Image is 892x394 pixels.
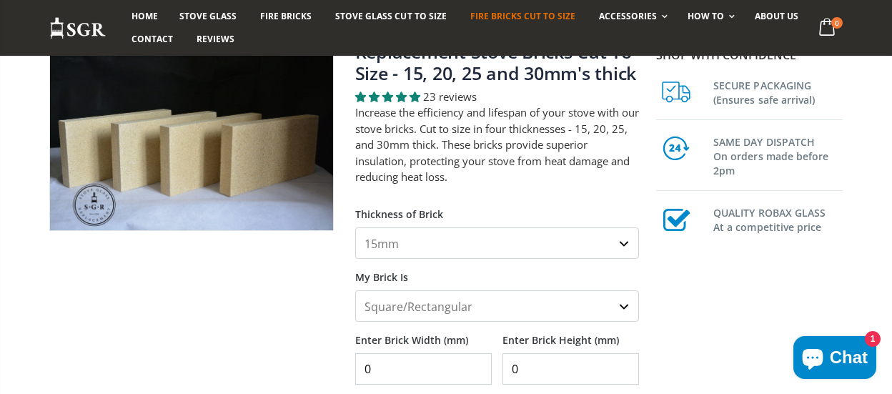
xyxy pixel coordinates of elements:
[713,132,843,178] h3: SAME DAY DISPATCH On orders made before 2pm
[50,41,333,230] img: 4_fire_bricks_1aa33a0b-dc7a-4843-b288-55f1aa0e36c3_800x_crop_center.jpeg
[460,5,586,28] a: Fire Bricks Cut To Size
[713,203,843,235] h3: QUALITY ROBAX GLASS At a competitive price
[355,104,640,185] p: Increase the efficiency and lifespan of your stove with our stove bricks. Cut to size in four thi...
[121,5,169,28] a: Home
[355,89,423,104] span: 4.78 stars
[677,5,742,28] a: How To
[831,17,843,29] span: 0
[813,14,843,42] a: 0
[197,33,234,45] span: Reviews
[324,5,457,28] a: Stove Glass Cut To Size
[179,10,237,22] span: Stove Glass
[49,16,106,40] img: Stove Glass Replacement
[355,196,640,222] label: Thickness of Brick
[755,10,798,22] span: About us
[355,322,492,348] label: Enter Brick Width (mm)
[121,28,184,51] a: Contact
[502,322,639,348] label: Enter Brick Height (mm)
[470,10,575,22] span: Fire Bricks Cut To Size
[744,5,809,28] a: About us
[186,28,245,51] a: Reviews
[335,10,446,22] span: Stove Glass Cut To Size
[355,259,640,285] label: My Brick Is
[588,5,675,28] a: Accessories
[599,10,657,22] span: Accessories
[169,5,247,28] a: Stove Glass
[688,10,724,22] span: How To
[713,76,843,107] h3: SECURE PACKAGING (Ensures safe arrival)
[789,336,881,383] inbox-online-store-chat: Shopify online store chat
[132,33,173,45] span: Contact
[260,10,312,22] span: Fire Bricks
[423,89,477,104] span: 23 reviews
[132,10,158,22] span: Home
[355,39,637,85] a: Replacement Stove Bricks Cut To Size - 15, 20, 25 and 30mm's thick
[249,5,322,28] a: Fire Bricks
